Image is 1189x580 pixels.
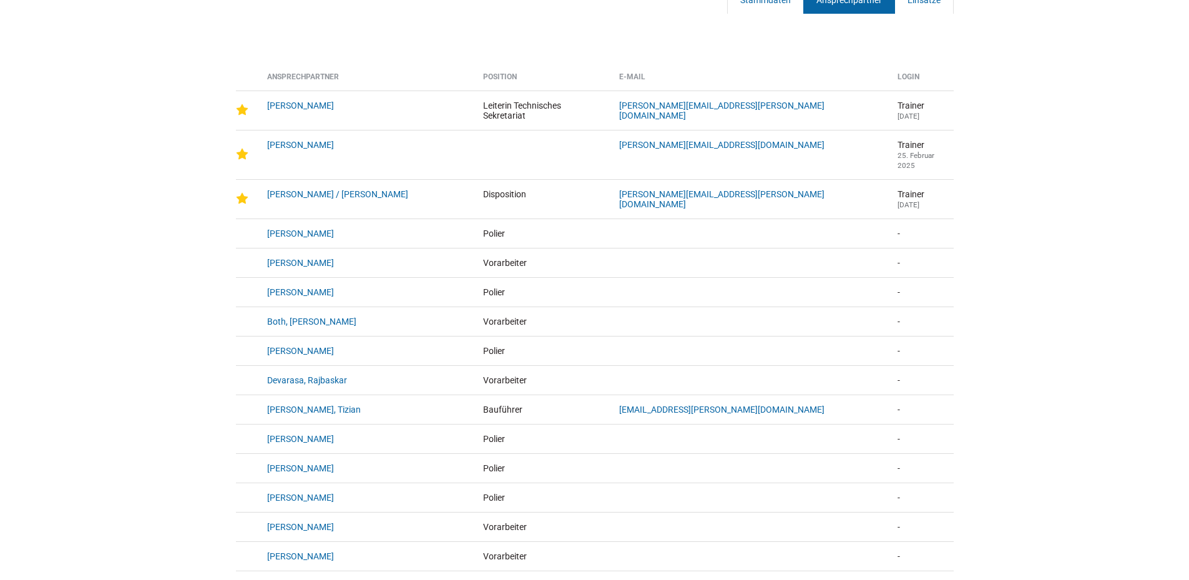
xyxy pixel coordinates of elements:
td: Polier [474,277,610,307]
th: Ansprechpartner [258,72,474,91]
a: [PERSON_NAME] [267,463,334,473]
td: - [888,248,954,277]
td: Vorarbeiter [474,512,610,541]
td: - [888,424,954,453]
td: Polier [474,453,610,483]
a: [PERSON_NAME] [267,101,334,111]
td: - [888,336,954,365]
a: [PERSON_NAME], Tizian [267,405,361,415]
td: Bauführer [474,395,610,424]
td: Disposition [474,179,610,219]
td: Polier [474,336,610,365]
a: [PERSON_NAME] [267,258,334,268]
td: - [888,219,954,248]
a: [EMAIL_ADDRESS][PERSON_NAME][DOMAIN_NAME] [619,405,824,415]
img: Star-icon.png [236,148,248,160]
a: [PERSON_NAME] [267,229,334,238]
th: Position [474,72,610,91]
th: E-Mail [610,72,888,91]
a: [PERSON_NAME] [267,140,334,150]
a: [PERSON_NAME] / [PERSON_NAME] [267,189,408,199]
a: [PERSON_NAME] [267,551,334,561]
td: Polier [474,483,610,512]
td: Polier [474,219,610,248]
a: [PERSON_NAME] [267,522,334,532]
a: [PERSON_NAME][EMAIL_ADDRESS][PERSON_NAME][DOMAIN_NAME] [619,101,824,120]
td: - [888,453,954,483]
a: [PERSON_NAME][EMAIL_ADDRESS][PERSON_NAME][DOMAIN_NAME] [619,189,824,209]
td: Trainer [888,91,954,130]
small: 25. Februar 2025 [898,151,934,170]
td: Vorarbeiter [474,541,610,571]
td: - [888,395,954,424]
td: - [888,307,954,336]
small: [DATE] [898,112,919,120]
td: Leiterin Technisches Sekretariat [474,91,610,130]
img: Star-icon.png [236,104,248,116]
td: - [888,365,954,395]
td: - [888,541,954,571]
td: - [888,277,954,307]
th: Login [888,72,954,91]
td: Vorarbeiter [474,365,610,395]
a: [PERSON_NAME][EMAIL_ADDRESS][DOMAIN_NAME] [619,140,824,150]
a: [PERSON_NAME] [267,493,334,503]
td: Vorarbeiter [474,307,610,336]
a: Devarasa, Rajbaskar [267,375,347,385]
small: [DATE] [898,200,919,209]
a: [PERSON_NAME] [267,346,334,356]
td: - [888,483,954,512]
a: [PERSON_NAME] [267,287,334,297]
td: Trainer [888,179,954,219]
img: Star-icon.png [236,192,248,205]
td: Polier [474,424,610,453]
a: Both, [PERSON_NAME] [267,317,356,327]
td: - [888,512,954,541]
a: [PERSON_NAME] [267,434,334,444]
td: Vorarbeiter [474,248,610,277]
td: Trainer [888,130,954,179]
